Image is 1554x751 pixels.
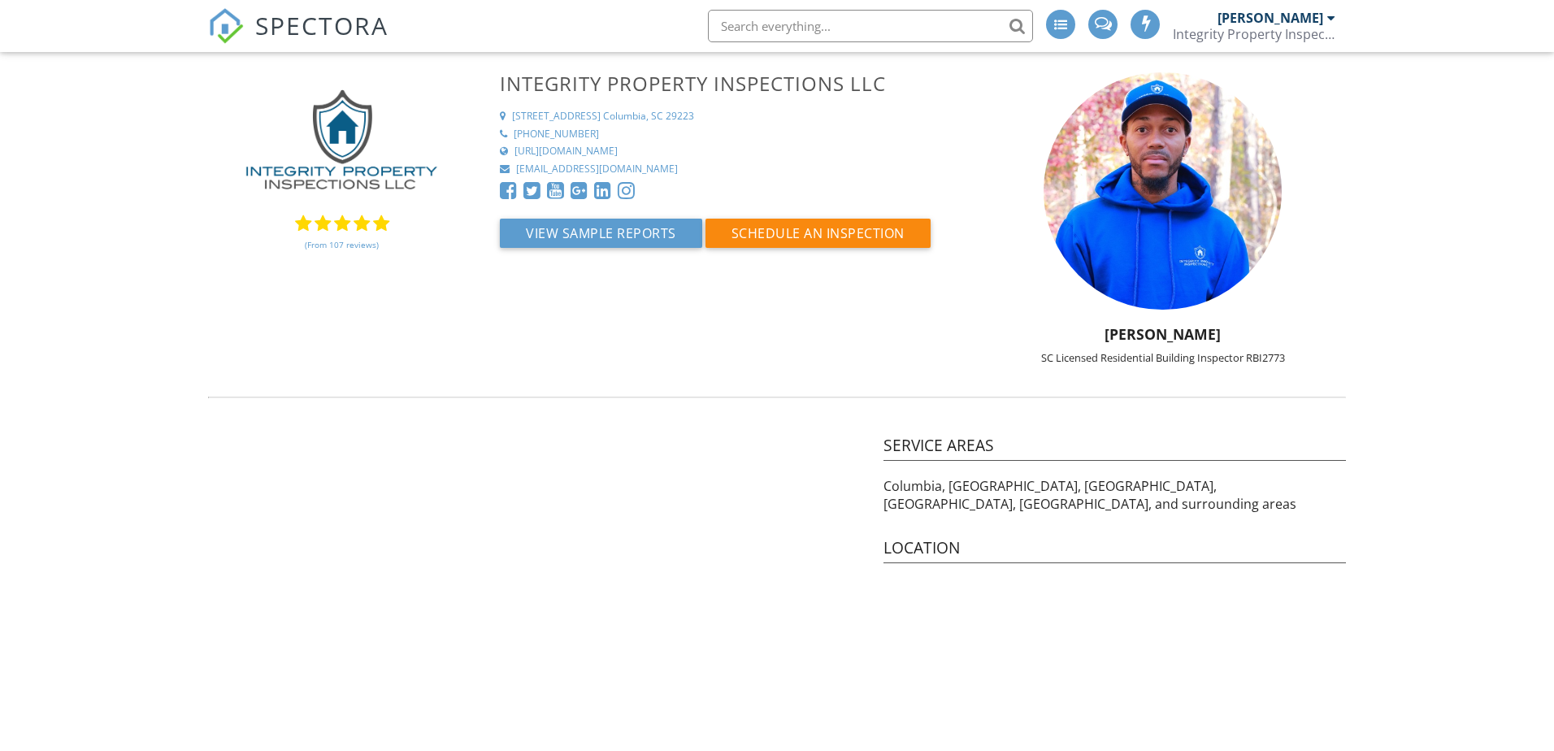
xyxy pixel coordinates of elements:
[970,326,1356,342] h5: [PERSON_NAME]
[512,110,601,124] div: [STREET_ADDRESS]
[970,351,1356,364] div: SC Licensed Residential Building Inspector RBI2773
[883,477,1346,514] p: Columbia, [GEOGRAPHIC_DATA], [GEOGRAPHIC_DATA], [GEOGRAPHIC_DATA], [GEOGRAPHIC_DATA], and surroun...
[500,163,960,176] a: [EMAIL_ADDRESS][DOMAIN_NAME]
[708,10,1033,42] input: Search everything...
[705,229,931,247] a: Schedule an Inspection
[208,8,244,44] img: The Best Home Inspection Software - Spectora
[500,229,705,247] a: View Sample Reports
[305,231,379,258] a: (From 107 reviews)
[500,110,960,124] a: [STREET_ADDRESS] Columbia, SC 29223
[1173,26,1335,42] div: Integrity Property Inspections LLC
[705,219,931,248] button: Schedule an Inspection
[516,163,678,176] div: [EMAIL_ADDRESS][DOMAIN_NAME]
[603,110,694,124] div: Columbia, SC 29223
[500,72,960,94] h3: Integrity Property Inspections LLC
[883,435,1346,461] h4: Service Areas
[500,128,960,141] a: [PHONE_NUMBER]
[208,22,388,56] a: SPECTORA
[514,128,599,141] div: [PHONE_NUMBER]
[1044,72,1281,310] img: img_9693.jpg
[514,145,618,158] div: [URL][DOMAIN_NAME]
[1218,10,1323,26] div: [PERSON_NAME]
[500,219,702,248] button: View Sample Reports
[883,537,1346,563] h4: Location
[500,145,960,158] a: [URL][DOMAIN_NAME]
[255,8,388,42] span: SPECTORA
[208,72,475,206] img: newint-04.jpg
